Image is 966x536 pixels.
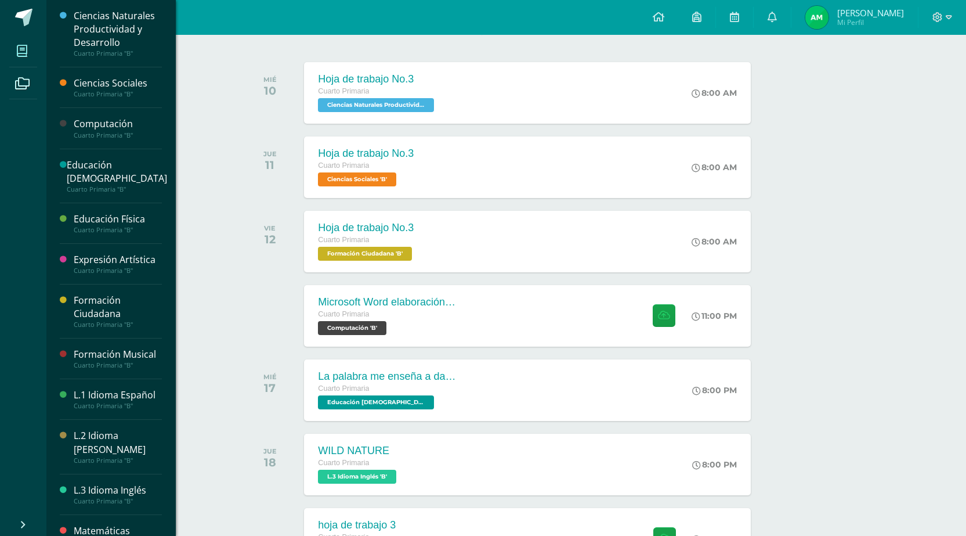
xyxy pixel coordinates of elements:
div: 8:00 PM [692,459,737,470]
a: Educación [DEMOGRAPHIC_DATA]Cuarto Primaria "B" [67,159,167,193]
a: ComputaciónCuarto Primaria "B" [74,117,162,139]
div: JUE [263,447,277,455]
div: Cuarto Primaria "B" [74,49,162,57]
div: 12 [264,232,276,246]
div: Microsoft Word elaboración redacción y personalización de documentos [318,296,457,308]
a: Educación FísicaCuarto Primaria "B" [74,213,162,234]
span: Cuarto Primaria [318,459,369,467]
div: Cuarto Primaria "B" [74,321,162,329]
div: Cuarto Primaria "B" [74,226,162,234]
div: Cuarto Primaria "B" [74,456,162,465]
a: Ciencias SocialesCuarto Primaria "B" [74,77,162,98]
div: Formación Musical [74,348,162,361]
span: Educación Cristiana 'B' [318,395,434,409]
div: L.1 Idioma Español [74,388,162,402]
div: MIÉ [263,75,277,84]
div: 18 [263,455,277,469]
span: Cuarto Primaria [318,384,369,393]
span: Cuarto Primaria [318,236,369,244]
div: WILD NATURE [318,445,399,457]
span: L.3 Idioma Inglés 'B' [318,470,396,484]
div: Ciencias Naturales Productividad y Desarrollo [74,9,162,49]
div: Cuarto Primaria "B" [74,131,162,139]
a: Expresión ArtísticaCuarto Primaria "B" [74,253,162,275]
div: Ciencias Sociales [74,77,162,90]
div: VIE [264,224,276,232]
div: 11:00 PM [692,311,737,321]
span: Computación 'B' [318,321,386,335]
div: 8:00 AM [692,162,737,172]
span: Ciencias Naturales Productividad y Desarrollo 'B' [318,98,434,112]
a: L.1 Idioma EspañolCuarto Primaria "B" [74,388,162,410]
div: Cuarto Primaria "B" [74,267,162,275]
div: Cuarto Primaria "B" [67,185,167,193]
div: 8:00 AM [692,88,737,98]
div: L.2 Idioma [PERSON_NAME] [74,429,162,456]
div: 11 [263,158,277,172]
a: Formación MusicalCuarto Primaria "B" [74,348,162,369]
div: 17 [263,381,277,395]
div: 8:00 AM [692,236,737,247]
span: Ciencias Sociales 'B' [318,172,396,186]
div: Expresión Artística [74,253,162,267]
span: Cuarto Primaria [318,310,369,318]
div: L.3 Idioma Inglés [74,484,162,497]
div: Hoja de trabajo No.3 [318,148,414,160]
div: JUE [263,150,277,158]
div: Educación [DEMOGRAPHIC_DATA] [67,159,167,185]
div: Computación [74,117,162,131]
span: Mi Perfil [837,17,904,27]
div: Cuarto Primaria "B" [74,497,162,505]
div: Cuarto Primaria "B" [74,361,162,369]
div: Educación Física [74,213,162,226]
a: Ciencias Naturales Productividad y DesarrolloCuarto Primaria "B" [74,9,162,57]
div: Hoja de trabajo No.3 [318,73,437,85]
a: L.3 Idioma InglésCuarto Primaria "B" [74,484,162,505]
div: Hoja de trabajo No.3 [318,222,415,234]
div: 10 [263,84,277,98]
div: La palabra me enseña a dar frutos [318,370,457,383]
span: [PERSON_NAME] [837,7,904,19]
a: L.2 Idioma [PERSON_NAME]Cuarto Primaria "B" [74,429,162,464]
div: hoja de trabajo 3 [318,519,405,531]
div: Cuarto Primaria "B" [74,402,162,410]
div: 8:00 PM [692,385,737,395]
div: Cuarto Primaria "B" [74,90,162,98]
span: Cuarto Primaria [318,87,369,95]
div: MIÉ [263,373,277,381]
img: d008e14da4335a55458537c11dffbc5e.png [805,6,828,29]
span: Cuarto Primaria [318,161,369,170]
a: Formación CiudadanaCuarto Primaria "B" [74,294,162,329]
span: Formación Ciudadana 'B' [318,247,412,261]
div: Formación Ciudadana [74,294,162,321]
